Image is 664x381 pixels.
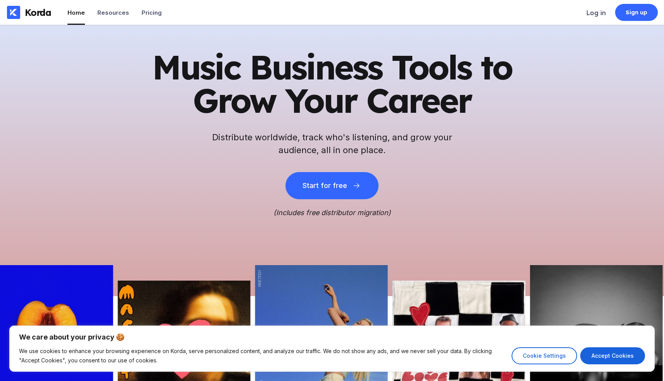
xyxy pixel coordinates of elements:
button: Cookie Settings [512,347,577,364]
div: Log in [586,9,606,17]
div: Korda [25,7,51,18]
i: (Includes free distributor migration) [273,209,391,217]
div: Resources [97,9,129,16]
div: Start for free [303,182,347,190]
div: Pricing [142,9,162,16]
div: Sign up [626,9,648,16]
button: Start for free [285,172,379,199]
h2: Distribute worldwide, track who's listening, and grow your audience, all in one place. [208,131,456,157]
p: We use cookies to enhance your browsing experience on Korda, serve personalized content, and anal... [19,347,506,365]
a: Sign up [615,4,658,21]
div: Home [67,9,85,16]
h1: Music Business Tools to Grow Your Career [142,50,522,117]
p: We care about your privacy 🍪 [19,333,645,342]
button: Accept Cookies [580,347,645,364]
